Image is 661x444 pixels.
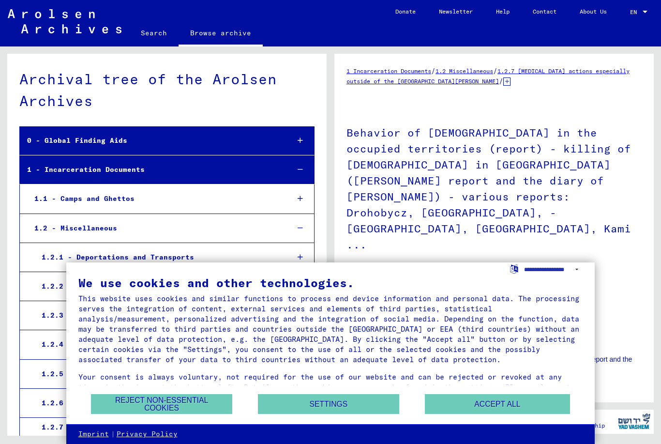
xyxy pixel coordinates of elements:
[179,21,263,46] a: Browse archive
[258,394,399,414] button: Settings
[346,67,431,75] a: 1 Incarceration Documents
[117,429,178,439] a: Privacy Policy
[616,409,652,433] img: yv_logo.png
[34,277,282,296] div: 1.2.2 - Prisons
[19,68,315,112] div: Archival tree of the Arolsen Archives
[129,21,179,45] a: Search
[346,110,642,265] h1: Behavior of [DEMOGRAPHIC_DATA] in the occupied territories (report) - killing of [DEMOGRAPHIC_DAT...
[78,277,583,289] div: We use cookies and other technologies.
[8,9,121,33] img: Arolsen_neg.svg
[431,66,436,75] span: /
[630,9,641,15] span: EN
[34,306,282,325] div: 1.2.3 - Gestapo
[425,394,570,414] button: Accept all
[499,77,503,85] span: /
[91,394,232,414] button: Reject non-essential cookies
[27,189,282,208] div: 1.1 - Camps and Ghettos
[493,66,497,75] span: /
[34,365,282,383] div: 1.2.5 - Post-war Compilations
[78,429,109,439] a: Imprint
[20,131,281,150] div: 0 - Global Finding Aids
[436,67,493,75] a: 1.2 Miscellaneous
[34,248,282,267] div: 1.2.1 - Deportations and Transports
[20,160,281,179] div: 1 - Incarceration Documents
[78,293,583,365] div: This website uses cookies and similar functions to process end device information and personal da...
[27,219,282,238] div: 1.2 - Miscellaneous
[34,335,282,354] div: 1.2.4 - Various Organizations
[78,372,583,402] div: Your consent is always voluntary, not required for the use of our website and can be rejected or ...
